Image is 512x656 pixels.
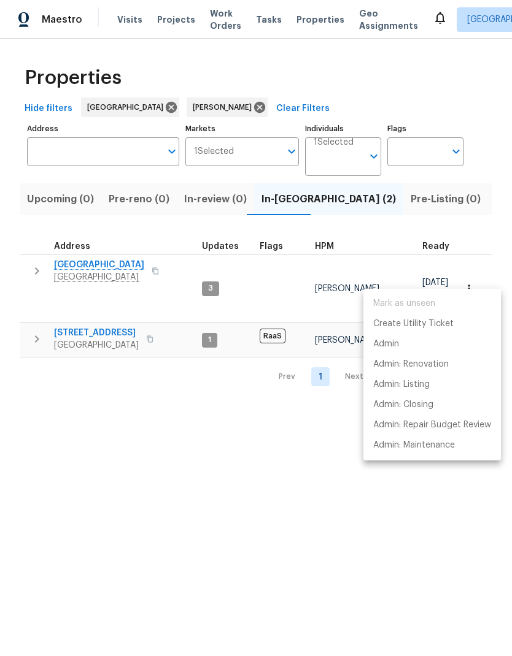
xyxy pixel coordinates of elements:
[373,399,433,411] p: Admin: Closing
[373,318,454,330] p: Create Utility Ticket
[373,378,430,391] p: Admin: Listing
[373,358,449,371] p: Admin: Renovation
[373,419,491,432] p: Admin: Repair Budget Review
[373,439,455,452] p: Admin: Maintenance
[373,338,399,351] p: Admin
